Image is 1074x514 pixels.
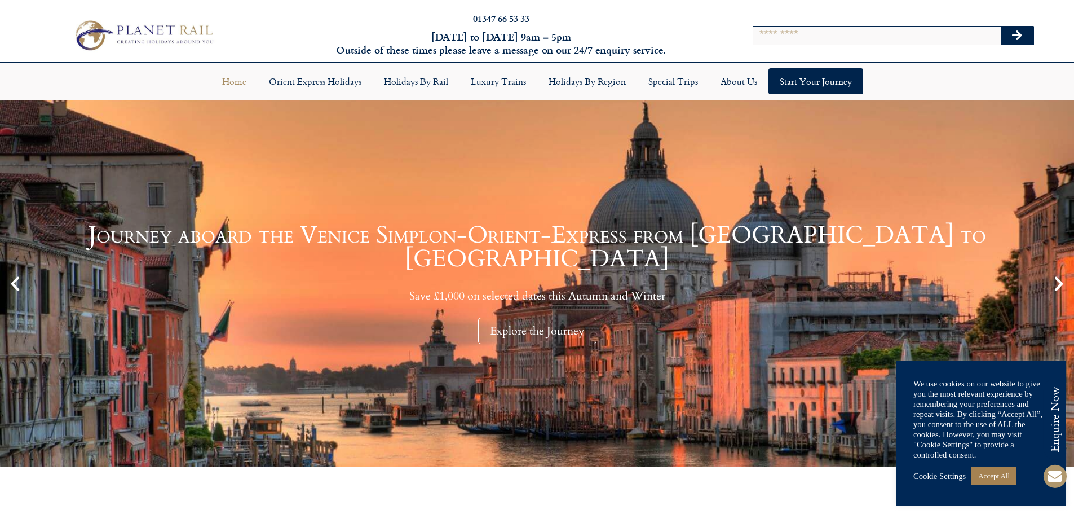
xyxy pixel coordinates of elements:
[913,471,966,481] a: Cookie Settings
[28,223,1046,271] h1: Journey aboard the Venice Simplon-Orient-Express from [GEOGRAPHIC_DATA] to [GEOGRAPHIC_DATA]
[709,68,768,94] a: About Us
[637,68,709,94] a: Special Trips
[1049,274,1068,293] div: Next slide
[459,68,537,94] a: Luxury Trains
[289,30,713,57] h6: [DATE] to [DATE] 9am – 5pm Outside of these times please leave a message on our 24/7 enquiry serv...
[971,467,1016,485] a: Accept All
[6,68,1068,94] nav: Menu
[768,68,863,94] a: Start your Journey
[258,68,373,94] a: Orient Express Holidays
[373,68,459,94] a: Holidays by Rail
[211,68,258,94] a: Home
[913,379,1049,460] div: We use cookies on our website to give you the most relevant experience by remembering your prefer...
[478,318,596,344] div: Explore the Journey
[473,12,529,25] a: 01347 66 53 33
[69,17,217,53] img: Planet Rail Train Holidays Logo
[537,68,637,94] a: Holidays by Region
[1001,27,1033,45] button: Search
[6,274,25,293] div: Previous slide
[28,289,1046,303] p: Save £1,000 on selected dates this Autumn and Winter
